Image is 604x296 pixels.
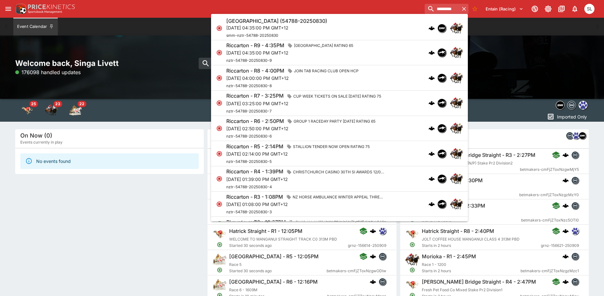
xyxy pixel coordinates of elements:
[422,262,446,267] span: Race 1 - 1200
[45,104,58,117] img: horse_racing
[438,74,446,82] img: nztr.png
[521,217,579,223] span: betmakers-cmFjZToxNzc5OTI0
[327,268,386,274] span: betmakers-cmFjZToxNzgwODIw
[29,101,38,107] span: 25
[20,132,52,139] h5: On Now (0)
[428,49,435,56] img: logo-cerberus.svg
[437,74,446,82] div: nztr
[20,139,63,145] span: Events currently in play
[521,268,579,274] span: betmakers-cmFjZToxNzgzMzc1
[450,122,463,135] img: horse_racing.png
[405,227,419,241] img: greyhound_racing.png
[379,253,386,260] div: betmakers
[229,217,326,223] span: Started 31 seconds ago
[571,151,579,159] div: betmakers
[229,287,257,292] span: Race 6 - 1609M
[226,118,284,125] h6: Riccarton - R6 - 2:50PM
[77,101,86,107] span: 22
[53,101,62,107] span: 23
[422,253,476,260] h6: Morioka - R1 - 2:45PM
[572,228,579,235] img: grnz.png
[571,278,579,286] div: betmakers
[229,242,348,249] span: Started 30 seconds ago
[326,217,386,223] span: betmakers-cmFjZToxNzc4MTYz
[409,267,415,273] svg: Open
[428,25,435,31] img: logo-cerberus.svg
[438,124,446,132] img: nztr.png
[562,228,569,234] div: cerberus
[226,134,272,138] span: nztr-54788-20250830-6
[422,161,513,165] span: [PERSON_NAME] Motors (N/P) Stake Pr2 Division2
[226,184,272,189] span: nztr-54788-20250830-4
[15,99,88,122] div: Event type filters
[572,132,580,139] div: grnz
[290,144,372,150] span: STALLION TENDER NOW OPEN RATING 75
[571,177,579,184] div: betmakers
[226,75,361,81] p: [DATE] 04:00:00 PM GMT+12
[542,3,554,15] button: Toggle light/dark mode
[379,278,386,286] div: betmakers
[379,228,386,235] img: grnz.png
[562,228,569,234] img: logo-cerberus.svg
[584,4,594,14] div: Singa Livett
[428,201,435,207] div: cerberus
[428,75,435,81] div: cerberus
[229,237,337,241] span: WELCOME TO WANGANUI STRAIGHT TRACK C0 313M PBD
[572,151,579,158] img: betmakers.png
[438,24,446,32] img: samemeetingmulti.png
[291,93,384,100] span: CUP WEEK TICKETS ON SALE [DATE] RATING 75
[370,253,376,260] img: logo-cerberus.svg
[556,101,564,109] img: samemeetingmulti.png
[405,278,419,292] img: greyhound_racing.png
[572,177,579,184] img: betmakers.png
[438,200,446,208] img: nztr.png
[226,24,327,31] p: [DATE] 04:35:00 PM GMT+12
[437,200,446,209] div: nztr
[556,101,565,110] div: samemeetingmulti
[21,104,34,117] img: greyhound_racing
[28,10,62,13] img: Sportsbook Management
[370,228,376,234] img: logo-cerberus.svg
[217,267,223,273] svg: Open
[14,3,27,15] img: PriceKinetics Logo
[226,125,378,132] p: [DATE] 02:50:00 PM GMT+12
[422,192,519,198] span: Starts in 2 hours
[482,4,527,14] button: Select Tenant
[470,4,480,14] button: No Bookmarks
[438,99,446,107] img: nztr.png
[226,109,272,113] span: nztr-54788-20250830-7
[428,151,435,157] div: cerberus
[428,125,435,132] div: cerberus
[422,152,535,158] h6: [PERSON_NAME] Bridge Straight - R3 - 2:27PM
[428,25,435,31] div: cerberus
[379,227,386,235] div: grnz
[428,151,435,157] img: logo-cerberus.svg
[450,46,463,59] img: horse_racing.png
[216,176,222,182] svg: Closed
[217,216,223,222] svg: Open
[566,132,573,139] img: betmakers.png
[519,192,579,198] span: betmakers-cmFjZToxNzgzMzY0
[450,147,463,160] img: horse_racing.png
[556,3,567,15] button: Documentation
[562,279,569,285] img: logo-cerberus.svg
[226,168,283,175] h6: Riccarton - R4 - 1:39PM
[438,150,446,158] img: nztr.png
[213,227,227,241] img: greyhound_racing.png
[579,101,587,109] img: grnz.png
[226,100,384,107] p: [DATE] 03:25:00 PM GMT+12
[566,132,574,139] div: betmakers
[216,100,222,106] svg: Closed
[422,268,521,274] span: Starts in 2 hours
[554,99,589,112] div: Event type filters
[226,151,372,157] p: [DATE] 02:14:00 PM GMT+12
[428,49,435,56] div: cerberus
[567,101,576,110] div: betmakers
[226,33,278,38] span: smm-nztr-54788-20250830
[229,279,318,285] h6: [GEOGRAPHIC_DATA] - R6 - 12:16PM
[213,253,227,267] img: harness_racing.png
[520,166,579,173] span: betmakers-cmFjZToxNzgwMjY5
[428,100,435,106] img: logo-cerberus.svg
[425,4,460,14] input: search
[226,58,272,63] span: nztr-54788-20250830-9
